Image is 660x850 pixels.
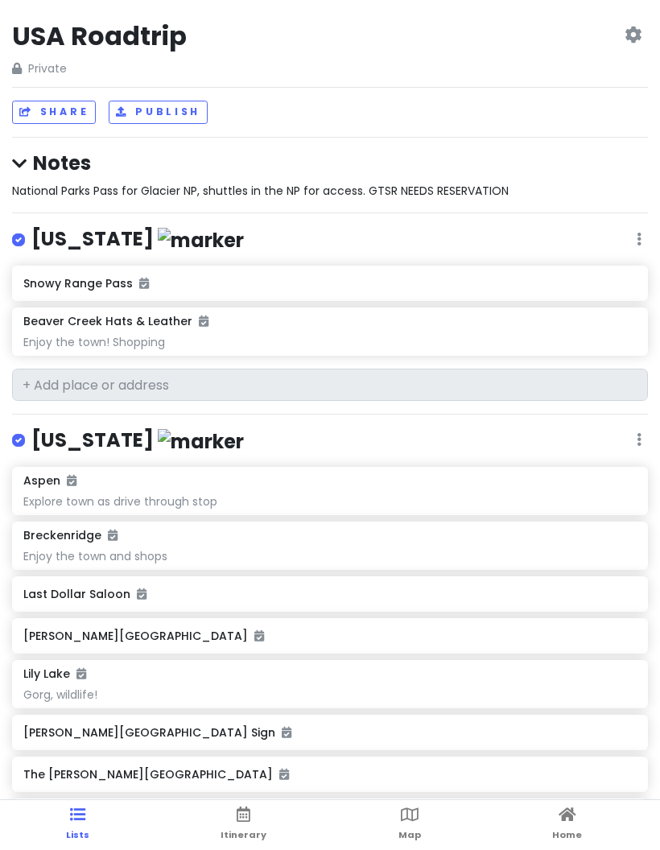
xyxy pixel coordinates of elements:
i: Added to itinerary [282,727,291,738]
i: Added to itinerary [254,630,264,642]
button: Share [12,101,96,124]
h6: Lily Lake [23,666,86,681]
h2: USA Roadtrip [12,19,187,53]
h6: Aspen [23,473,76,488]
h6: Snowy Range Pass [23,276,636,291]
h4: [US_STATE] [31,427,244,454]
div: Enjoy the town and shops [23,549,636,563]
input: + Add place or address [12,369,648,401]
span: National Parks Pass for Glacier NP, shuttles in the NP for access. GTSR NEEDS RESERVATION [12,183,509,199]
h4: Notes [12,151,648,175]
span: Itinerary [221,828,266,841]
h6: The [PERSON_NAME][GEOGRAPHIC_DATA] [23,767,636,782]
h6: [PERSON_NAME][GEOGRAPHIC_DATA] [23,629,636,643]
img: marker [158,228,244,253]
i: Added to itinerary [137,588,146,600]
i: Added to itinerary [199,316,208,327]
div: Explore town as drive through stop [23,494,636,509]
img: marker [158,429,244,454]
span: Map [398,828,421,841]
i: Added to itinerary [76,668,86,679]
i: Added to itinerary [139,278,149,289]
a: Map [398,800,421,850]
i: Added to itinerary [279,769,289,780]
i: Added to itinerary [67,475,76,486]
a: Lists [66,800,89,850]
div: Enjoy the town! Shopping [23,335,636,349]
button: Publish [109,101,208,124]
span: Lists [66,828,89,841]
span: Home [552,828,582,841]
div: Gorg, wildlife! [23,687,636,702]
i: Added to itinerary [108,530,118,541]
h6: Last Dollar Saloon [23,587,636,601]
h6: Breckenridge [23,528,118,543]
span: Private [12,60,187,77]
a: Itinerary [221,800,266,850]
h6: Beaver Creek Hats & Leather [23,314,208,328]
h4: [US_STATE] [31,226,244,253]
a: Home [552,800,582,850]
h6: [PERSON_NAME][GEOGRAPHIC_DATA] Sign [23,725,636,740]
